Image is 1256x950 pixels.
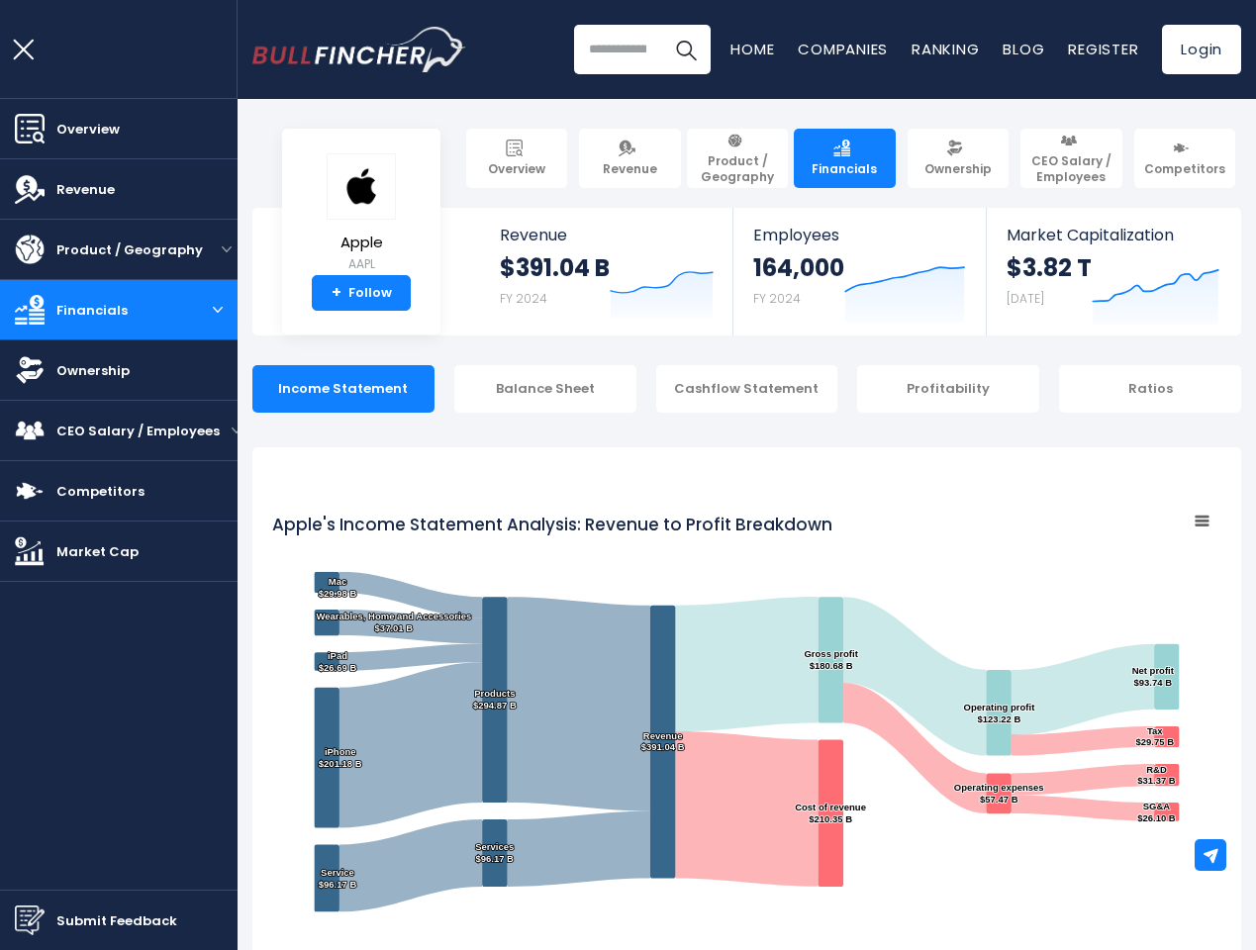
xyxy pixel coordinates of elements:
[798,39,888,59] a: Companies
[319,746,362,769] text: iPhone $201.18 B
[1068,39,1138,59] a: Register
[232,401,242,460] button: open menu
[733,208,985,335] a: Employees 164,000 FY 2024
[1162,25,1241,74] a: Login
[327,235,396,251] span: Apple
[603,161,657,177] span: Revenue
[488,161,545,177] span: Overview
[687,129,788,188] a: Product / Geography
[795,802,866,824] text: Cost of revenue $210.35 B
[812,161,877,177] span: Financials
[1137,801,1176,823] text: SG&A $26.10 B
[1137,764,1176,787] text: R&D $31.37 B
[753,252,844,283] strong: 164,000
[56,300,128,321] span: Financials
[1007,252,1092,283] strong: $3.82 T
[987,208,1239,335] a: Market Capitalization $3.82 T [DATE]
[466,129,567,188] a: Overview
[198,280,238,339] button: open menu
[454,365,636,413] div: Balance Sheet
[56,179,115,200] span: Revenue
[1132,665,1175,688] text: Net profit $93.74 B
[56,239,203,260] span: Product / Geography
[730,39,774,59] a: Home
[641,730,685,753] text: Revenue $391.04 B
[56,910,177,931] span: Submit Feedback
[15,355,45,385] img: Ownership
[312,275,411,311] a: +Follow
[1029,153,1112,184] span: CEO Salary / Employees
[500,290,547,307] small: FY 2024
[252,365,435,413] div: Income Statement
[326,152,397,276] a: Apple AAPL
[804,648,858,671] text: Gross profit $180.68 B
[924,161,992,177] span: Ownership
[56,481,145,502] span: Competitors
[316,611,471,633] text: Wearables, Home and Accessories $37.01 B
[332,284,341,302] strong: +
[319,576,357,599] text: Mac $29.98 B
[327,255,396,273] small: AAPL
[753,290,801,307] small: FY 2024
[964,702,1036,724] text: Operating profit $123.22 B
[1144,161,1225,177] span: Competitors
[656,365,838,413] div: Cashflow Statement
[215,220,238,279] button: open menu
[1134,129,1235,188] a: Competitors
[500,226,714,244] span: Revenue
[1059,365,1241,413] div: Ratios
[908,129,1009,188] a: Ownership
[319,650,357,673] text: iPad $26.69 B
[1007,290,1044,307] small: [DATE]
[753,226,965,244] span: Employees
[272,513,832,536] tspan: Apple's Income Statement Analysis: Revenue to Profit Breakdown
[912,39,979,59] a: Ranking
[579,129,680,188] a: Revenue
[696,153,779,184] span: Product / Geography
[473,688,517,711] text: Products $294.87 B
[475,842,514,865] text: Services $96.17 B
[1135,725,1174,748] text: Tax $29.75 B
[56,119,120,140] span: Overview
[56,360,130,381] span: Ownership
[857,365,1039,413] div: Profitability
[480,208,733,335] a: Revenue $391.04 B FY 2024
[954,782,1044,805] text: Operating expenses $57.47 B
[56,541,139,562] span: Market Cap
[1003,39,1044,59] a: Blog
[661,25,711,74] button: Search
[252,27,466,72] img: Bullfincher logo
[56,421,220,441] span: CEO Salary / Employees
[1020,129,1121,188] a: CEO Salary / Employees
[252,27,465,72] a: Go to homepage
[319,867,357,890] text: Service $96.17 B
[794,129,895,188] a: Financials
[500,252,610,283] strong: $391.04 B
[1007,226,1219,244] span: Market Capitalization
